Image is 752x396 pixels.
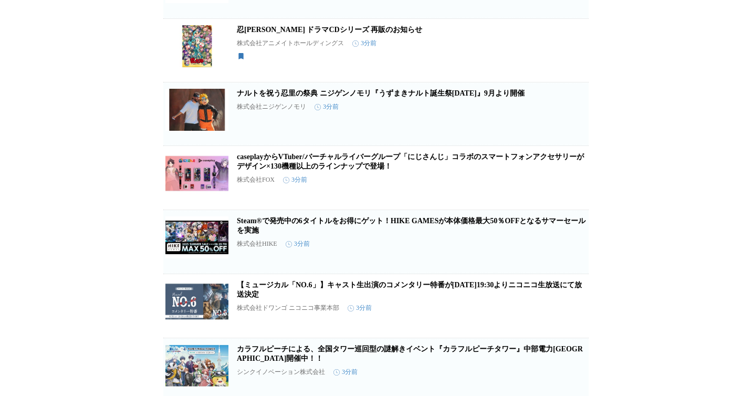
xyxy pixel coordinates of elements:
[165,89,228,131] img: ナルトを祝う忍里の祭典 ニジゲンノモリ『うずまきナルト誕生祭2025』9月より開催
[333,368,358,377] time: 3分前
[237,304,339,312] p: 株式会社ドワンゴ ニコニコ事業本部
[237,52,245,60] svg: 保存済み
[237,368,325,377] p: シンクイノベーション株式会社
[237,175,275,184] p: 株式会社FOX
[237,281,582,298] a: 【ミュージカル「NO.6」】キャスト生出演のコメンタリー特番が[DATE]19:30よりニコニコ生放送にて放送決定
[237,345,583,362] a: カラフルピーチによる、全国タワー巡回型の謎解きイベント『カラフルピーチタワー』中部電力[GEOGRAPHIC_DATA]開催中！！
[237,102,306,111] p: 株式会社ニジゲンノモリ
[165,280,228,322] img: 【ミュージカル「NO.6」】キャスト生出演のコメンタリー特番が8月31日(日)19:30よりニコニコ生放送にて放送決定
[283,175,307,184] time: 3分前
[348,304,372,312] time: 3分前
[237,153,584,170] a: caseplayからVTuber/バーチャルライバーグループ「にじさんじ」コラボのスマートフォンアクセサリーがデザイン×130機種以上のラインナップで登場！
[237,39,344,48] p: 株式会社アニメイトホールディングス
[237,89,525,97] a: ナルトを祝う忍里の祭典 ニジゲンノモリ『うずまきナルト誕生祭[DATE]』9月より開催
[237,217,586,234] a: Steam®で発売中の6タイトルをお得にゲット！HIKE GAMESが本体価格最大50％OFFとなるサマーセールを実施
[315,102,339,111] time: 3分前
[286,239,310,248] time: 3分前
[352,39,377,48] time: 3分前
[165,152,228,194] img: caseplayからVTuber/バーチャルライバーグループ「にじさんじ」コラボのスマートフォンアクセサリーがデザイン×130機種以上のラインナップで登場！
[165,345,228,387] img: カラフルピーチによる、全国タワー巡回型の謎解きイベント『カラフルピーチタワー』中部電力MIRAI TOWER開催中！！
[165,216,228,258] img: Steam®で発売中の6タイトルをお得にゲット！HIKE GAMESが本体価格最大50％OFFとなるサマーセールを実施
[237,26,422,34] a: 忍[PERSON_NAME] ドラマCDシリーズ 再販のお知らせ
[237,239,277,248] p: 株式会社HIKE
[165,25,228,67] img: 忍たま乱太郎 ドラマCDシリーズ 再販のお知らせ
